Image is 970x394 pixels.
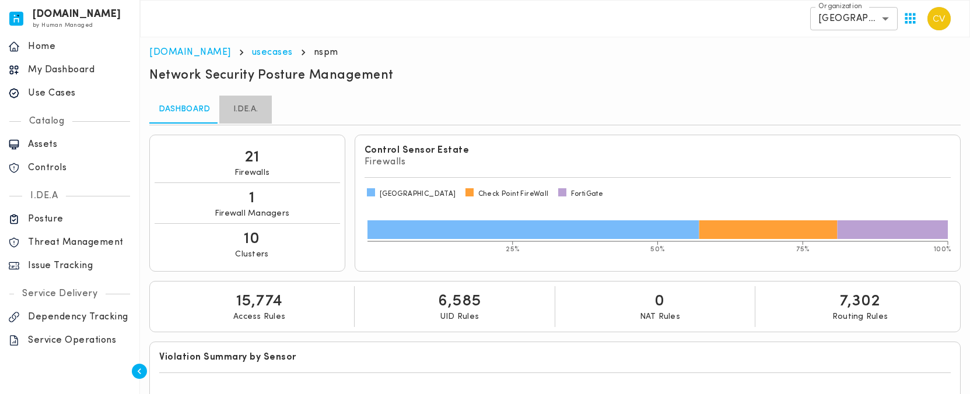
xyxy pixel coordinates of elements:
p: Firewall Managers [215,209,289,219]
tspan: 75% [796,246,810,253]
p: Home [28,41,131,52]
p: I.DE.A [22,190,66,202]
a: usecases [252,48,293,57]
p: 1 [249,188,255,209]
p: Service Operations [28,335,131,346]
p: Service Delivery [14,288,106,300]
a: Dashboard [149,96,219,124]
p: My Dashboard [28,64,131,76]
h5: Network Security Posture Management [149,68,394,84]
p: 21 [244,147,260,168]
p: Catalog [21,115,73,127]
p: Dependency Tracking [28,311,131,323]
p: 10 [244,228,260,249]
a: I.DE.A. [219,96,272,124]
p: NAT Rules [640,312,680,322]
p: Access Rules [233,312,285,322]
p: Assets [28,139,131,150]
p: Firewalls [365,156,951,168]
img: invicta.io [9,12,23,26]
tspan: 25% [506,246,520,253]
tspan: 100% [933,246,951,253]
span: Check Point FireWall [478,189,549,199]
img: Carter Velasquez [927,7,951,30]
p: Use Cases [28,87,131,99]
nav: breadcrumb [149,47,961,58]
p: 7,302 [839,291,881,312]
h6: Violation Summary by Sensor [159,351,951,363]
button: User [923,2,955,35]
p: 0 [654,291,665,312]
div: [GEOGRAPHIC_DATA] [810,7,898,30]
p: 15,774 [236,291,283,312]
span: [GEOGRAPHIC_DATA] [380,189,456,199]
p: Routing Rules [832,312,888,322]
p: Firewalls [234,168,269,178]
tspan: 50% [650,246,665,253]
p: Threat Management [28,237,131,248]
p: Controls [28,162,131,174]
span: FortiGate [571,189,604,199]
span: by Human Managed [33,22,93,29]
a: [DOMAIN_NAME] [149,48,231,57]
p: nspm [314,47,338,58]
p: Issue Tracking [28,260,131,272]
p: 6,585 [438,291,481,312]
p: Posture [28,213,131,225]
p: Clusters [235,249,268,260]
h6: Control Sensor Estate [365,145,951,156]
p: UID Rules [440,312,479,322]
h6: [DOMAIN_NAME] [33,10,121,19]
label: Organization [818,2,862,12]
